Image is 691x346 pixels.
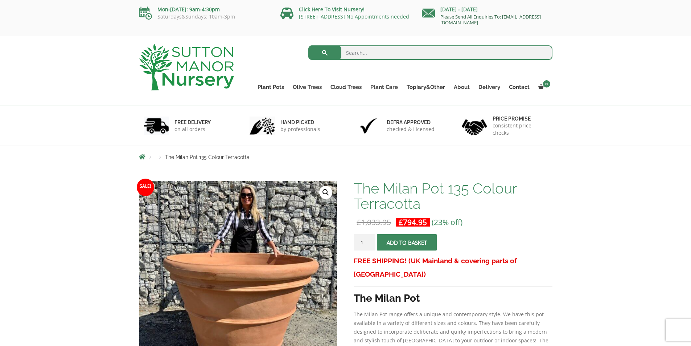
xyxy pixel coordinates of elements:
[399,217,403,227] span: £
[354,234,375,251] input: Product quantity
[144,117,169,135] img: 1.jpg
[387,119,435,126] h6: Defra approved
[432,217,462,227] span: (23% off)
[299,6,365,13] a: Click Here To Visit Nursery!
[356,117,381,135] img: 3.jpg
[299,13,409,20] a: [STREET_ADDRESS] No Appointments needed
[326,82,366,92] a: Cloud Trees
[354,254,552,281] h3: FREE SHIPPING! (UK Mainland & covering parts of [GEOGRAPHIC_DATA])
[366,82,402,92] a: Plant Care
[440,13,541,26] a: Please Send All Enquiries To: [EMAIL_ADDRESS][DOMAIN_NAME]
[462,115,487,137] img: 4.jpg
[357,217,361,227] span: £
[402,82,449,92] a: Topiary&Other
[308,45,552,60] input: Search...
[280,126,320,133] p: by professionals
[250,117,275,135] img: 2.jpg
[288,82,326,92] a: Olive Trees
[354,292,420,304] strong: The Milan Pot
[534,82,552,92] a: 0
[505,82,534,92] a: Contact
[422,5,552,14] p: [DATE] - [DATE]
[280,119,320,126] h6: hand picked
[139,44,234,90] img: logo
[165,154,250,160] span: The Milan Pot 135 Colour Terracotta
[174,126,211,133] p: on all orders
[139,14,270,20] p: Saturdays&Sundays: 10am-3pm
[474,82,505,92] a: Delivery
[493,115,548,122] h6: Price promise
[174,119,211,126] h6: FREE DELIVERY
[139,5,270,14] p: Mon-[DATE]: 9am-4:30pm
[139,154,552,160] nav: Breadcrumbs
[253,82,288,92] a: Plant Pots
[137,179,154,196] span: Sale!
[377,234,437,251] button: Add to basket
[399,217,427,227] bdi: 794.95
[543,80,550,87] span: 0
[387,126,435,133] p: checked & Licensed
[449,82,474,92] a: About
[354,181,552,211] h1: The Milan Pot 135 Colour Terracotta
[493,122,548,137] p: consistent price checks
[319,186,332,199] a: View full-screen image gallery
[357,217,391,227] bdi: 1,033.95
